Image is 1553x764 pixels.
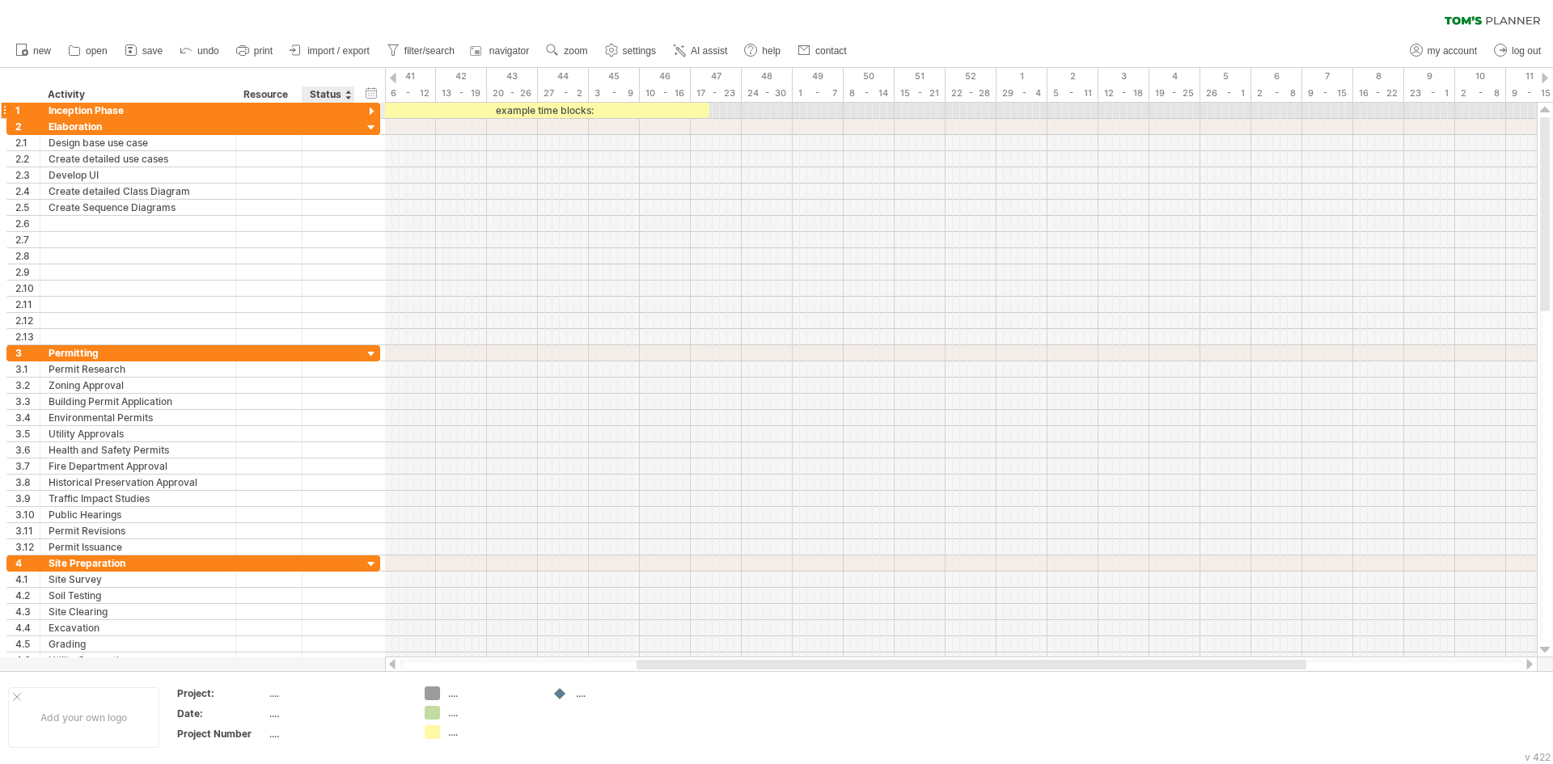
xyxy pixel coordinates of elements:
div: 2.7 [15,232,40,247]
div: 29 - 4 [997,85,1047,102]
span: new [33,45,51,57]
div: 26 - 1 [1200,85,1251,102]
div: Site Clearing [49,604,227,619]
div: 3.8 [15,475,40,490]
div: 5 [1200,68,1251,85]
div: Add your own logo [8,687,159,748]
span: AI assist [691,45,727,57]
div: Building Permit Application [49,394,227,409]
div: 2.10 [15,281,40,296]
div: Environmental Permits [49,410,227,425]
div: 2.13 [15,329,40,344]
a: open [64,40,112,61]
div: Create detailed Class Diagram [49,184,227,199]
div: 4.2 [15,588,40,603]
div: example time blocks: [378,103,709,118]
div: Inception Phase [49,103,227,118]
div: .... [448,706,536,720]
div: Elaboration [49,119,227,134]
div: 15 - 21 [895,85,946,102]
a: undo [176,40,224,61]
div: 42 [436,68,487,85]
span: save [142,45,163,57]
div: 3.9 [15,491,40,506]
span: import / export [307,45,370,57]
div: 2.4 [15,184,40,199]
div: 3.5 [15,426,40,441]
a: help [740,40,785,61]
div: Utility Connections [49,652,227,668]
span: help [762,45,781,57]
div: 2 - 8 [1251,85,1302,102]
span: navigator [489,45,529,57]
div: 3.12 [15,539,40,555]
div: 3.6 [15,442,40,458]
div: 46 [640,68,691,85]
div: 45 [589,68,640,85]
a: filter/search [383,40,459,61]
div: 2.1 [15,135,40,150]
div: 2.6 [15,216,40,231]
div: 6 [1251,68,1302,85]
div: 5 - 11 [1047,85,1098,102]
div: 2 [1047,68,1098,85]
div: Public Hearings [49,507,227,522]
div: 8 [1353,68,1404,85]
div: 4.5 [15,636,40,652]
span: contact [815,45,847,57]
div: 3.7 [15,458,40,474]
div: Permit Revisions [49,523,227,538]
div: v 422 [1525,751,1551,763]
div: 2.11 [15,297,40,312]
div: 41 [385,68,436,85]
div: 4 [15,555,40,571]
div: 2.2 [15,151,40,167]
div: 51 [895,68,946,85]
div: .... [269,707,405,720]
div: Permit Issuance [49,539,227,555]
div: 4.3 [15,604,40,619]
div: 24 - 30 [742,85,793,102]
span: my account [1428,45,1477,57]
div: 4.6 [15,652,40,668]
div: Create detailed use cases [49,151,227,167]
div: 3.2 [15,378,40,393]
div: 3.3 [15,394,40,409]
a: settings [601,40,661,61]
div: 48 [742,68,793,85]
div: 4.1 [15,572,40,587]
a: navigator [468,40,534,61]
div: Develop UI [49,167,227,183]
div: Project: [177,686,266,700]
div: Date: [177,707,266,720]
div: Fire Department Approval [49,458,227,474]
div: 20 - 26 [487,85,538,102]
a: zoom [542,40,592,61]
div: 3 [15,345,40,361]
a: my account [1406,40,1482,61]
div: Excavation [49,620,227,635]
div: 2.12 [15,313,40,328]
div: .... [448,686,536,700]
div: 3.4 [15,410,40,425]
span: print [254,45,273,57]
div: 2 - 8 [1455,85,1506,102]
div: 3.1 [15,361,40,377]
div: 7 [1302,68,1353,85]
div: Grading [49,636,227,652]
div: 9 [1404,68,1455,85]
span: settings [623,45,656,57]
div: 3 - 9 [589,85,640,102]
div: 2.9 [15,264,40,280]
div: 3 [1098,68,1149,85]
div: Design base use case [49,135,227,150]
div: Site Survey [49,572,227,587]
div: 43 [487,68,538,85]
div: 10 [1455,68,1506,85]
div: 4 [1149,68,1200,85]
a: print [232,40,277,61]
a: contact [793,40,852,61]
div: .... [269,727,405,741]
div: 49 [793,68,844,85]
div: 13 - 19 [436,85,487,102]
